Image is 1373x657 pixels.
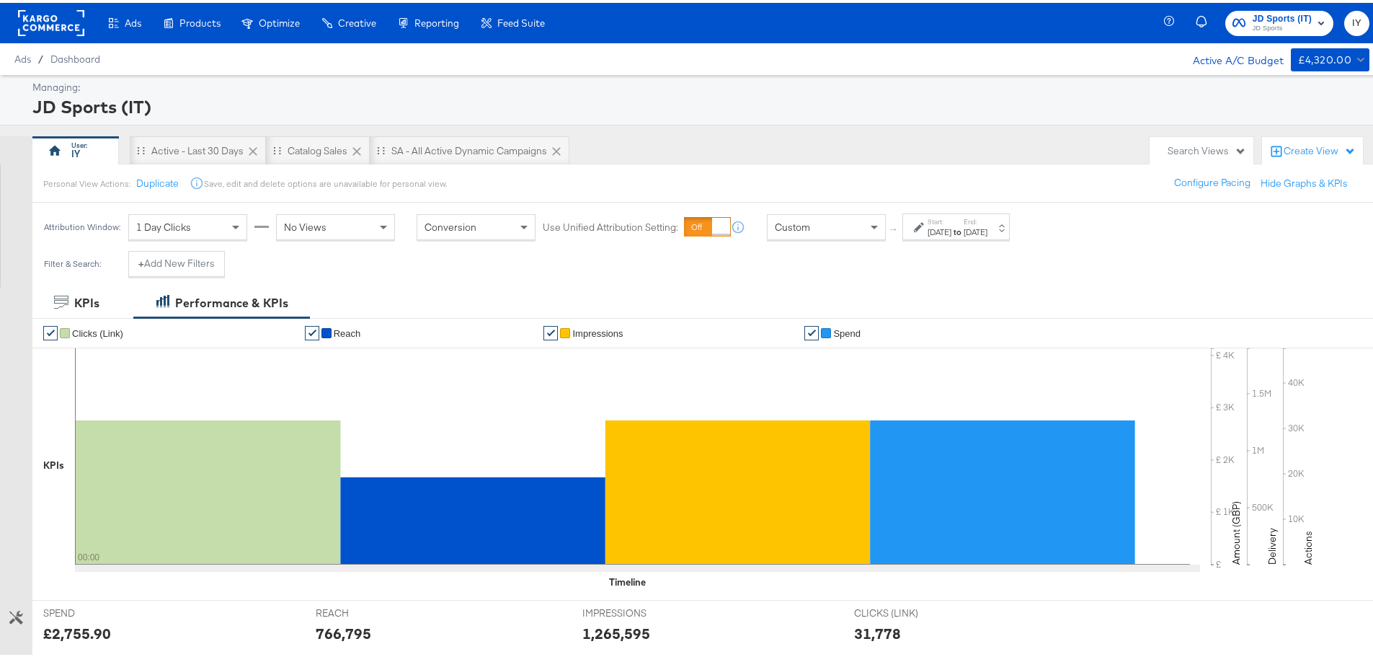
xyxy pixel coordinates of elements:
span: Spend [833,325,861,336]
a: ✔ [43,323,58,338]
span: 1 Day Clicks [136,218,191,231]
div: 766,795 [316,620,371,641]
div: Catalog Sales [288,141,347,155]
span: Products [179,14,221,26]
span: SPEND [43,604,151,617]
div: 1,265,595 [582,620,650,641]
div: Timeline [609,573,646,586]
button: £4,320.00 [1291,45,1369,69]
span: Conversion [425,218,476,231]
span: Reach [334,325,361,336]
div: 31,778 [854,620,901,641]
a: Dashboard [50,50,100,62]
a: ✔ [804,323,819,338]
div: Personal View Actions: [43,175,130,187]
span: JD Sports (IT) [1253,9,1312,24]
span: Ads [14,50,31,62]
div: Drag to reorder tab [377,144,385,151]
div: [DATE] [964,224,987,235]
span: Reporting [414,14,459,26]
label: End: [964,214,987,224]
a: ✔ [305,323,319,338]
div: Drag to reorder tab [273,144,281,151]
span: IMPRESSIONS [582,604,690,617]
span: Impressions [572,325,623,336]
div: JD Sports (IT) [32,92,1366,116]
div: Search Views [1168,141,1246,155]
label: Use Unified Attribution Setting: [543,218,678,232]
button: IY [1344,8,1369,33]
span: / [31,50,50,62]
div: [DATE] [928,224,951,235]
div: KPIs [74,292,99,309]
span: Creative [338,14,376,26]
strong: to [951,224,964,234]
div: Active A/C Budget [1178,45,1284,67]
span: No Views [284,218,326,231]
text: Actions [1302,528,1315,562]
span: CLICKS (LINK) [854,604,962,617]
strong: + [138,254,144,268]
button: Configure Pacing [1164,167,1261,193]
div: KPIs [43,456,64,469]
span: JD Sports [1253,20,1312,32]
span: Optimize [259,14,300,26]
div: Drag to reorder tab [137,144,145,151]
a: ✔ [543,323,558,338]
div: IY [71,144,80,158]
span: ↑ [887,224,901,229]
div: Save, edit and delete options are unavailable for personal view. [204,175,447,187]
span: Ads [125,14,141,26]
div: Performance & KPIs [175,292,288,309]
div: Active - Last 30 Days [151,141,244,155]
div: SA - All Active Dynamic Campaigns [391,141,547,155]
div: Filter & Search: [43,256,102,266]
label: Start: [928,214,951,224]
div: Create View [1284,141,1356,156]
text: Amount (GBP) [1230,498,1243,562]
span: REACH [316,604,424,617]
div: Attribution Window: [43,219,121,229]
div: £4,320.00 [1298,48,1352,66]
span: Clicks (Link) [72,325,123,336]
button: +Add New Filters [128,248,225,274]
button: Duplicate [136,174,179,188]
button: JD Sports (IT)JD Sports [1225,8,1333,33]
span: IY [1350,12,1364,29]
span: Custom [775,218,810,231]
text: Delivery [1266,525,1279,562]
button: Hide Graphs & KPIs [1261,174,1348,188]
span: Feed Suite [497,14,545,26]
div: Managing: [32,78,1366,92]
div: £2,755.90 [43,620,111,641]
